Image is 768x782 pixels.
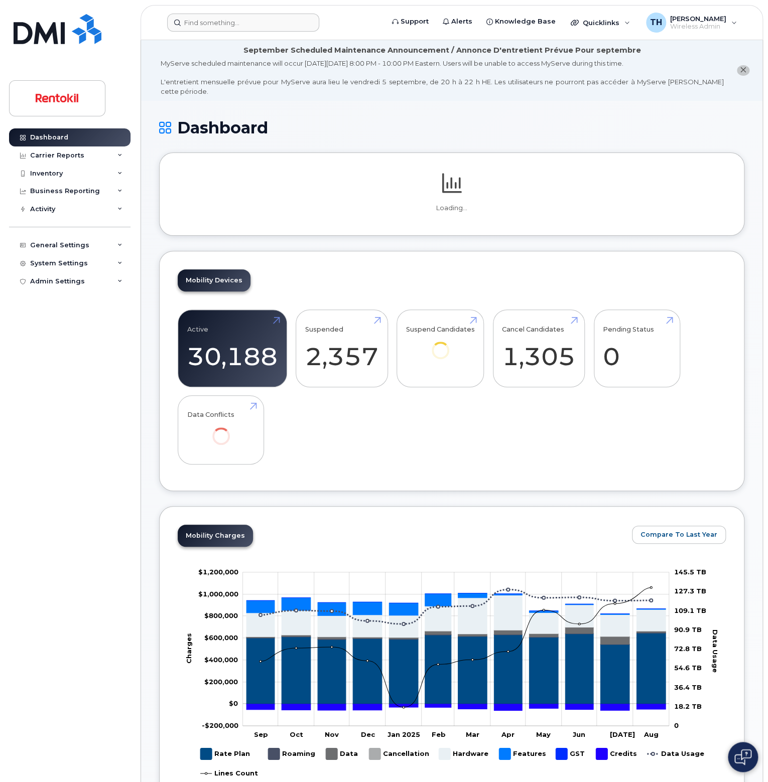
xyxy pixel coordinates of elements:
tspan: Feb [431,730,445,738]
g: $0 [204,678,238,686]
g: Credits [246,704,666,711]
tspan: Dec [360,730,375,738]
g: $0 [198,568,238,576]
tspan: $200,000 [204,678,238,686]
tspan: Data Usage [711,630,719,673]
tspan: 145.5 TB [674,568,706,576]
tspan: 127.3 TB [674,587,706,595]
g: Cancellation [369,744,429,763]
g: $0 [202,721,238,729]
tspan: Oct [289,730,303,738]
img: Open chat [734,749,751,765]
tspan: Mar [465,730,479,738]
tspan: -$200,000 [202,721,238,729]
tspan: $800,000 [204,611,238,619]
tspan: Jun [573,730,585,738]
button: close notification [737,65,749,76]
g: $0 [198,590,238,598]
g: $0 [204,634,238,642]
h1: Dashboard [159,119,744,136]
tspan: Charges [184,633,192,664]
tspan: $0 [229,699,238,707]
g: $0 [204,611,238,619]
g: Rate Plan [246,633,666,704]
tspan: 54.6 TB [674,664,702,672]
g: Features [246,593,666,616]
g: $0 [204,656,238,664]
tspan: 109.1 TB [674,606,706,614]
p: Loading... [178,204,726,213]
a: Mobility Devices [178,269,250,291]
button: Compare To Last Year [632,526,726,544]
g: Data [326,744,359,763]
tspan: 36.4 TB [674,683,702,691]
g: Data Usage [647,744,704,763]
g: Rate Plan [200,744,250,763]
tspan: $1,000,000 [198,590,238,598]
g: GST [556,744,586,763]
g: Roaming [268,744,316,763]
a: Active 30,188 [187,316,278,382]
g: Credits [596,744,637,763]
div: September Scheduled Maintenance Announcement / Annonce D'entretient Prévue Pour septembre [243,45,641,56]
tspan: Jan 2025 [387,730,420,738]
a: Suspend Candidates [406,316,475,373]
a: Mobility Charges [178,525,253,547]
g: Features [499,744,546,763]
tspan: [DATE] [609,730,634,738]
tspan: $600,000 [204,634,238,642]
g: Hardware [246,595,666,637]
tspan: 90.9 TB [674,625,702,634]
tspan: $1,200,000 [198,568,238,576]
a: Cancel Candidates 1,305 [502,316,575,382]
tspan: 0 [674,721,679,729]
tspan: Apr [501,730,515,738]
tspan: Nov [324,730,338,738]
a: Data Conflicts [187,401,255,458]
tspan: $400,000 [204,656,238,664]
tspan: Aug [643,730,658,738]
a: Pending Status 0 [603,316,671,382]
tspan: Sep [253,730,268,738]
g: Hardware [439,744,489,763]
tspan: May [536,730,551,738]
tspan: 72.8 TB [674,645,702,653]
a: Suspended 2,357 [305,316,378,382]
span: Compare To Last Year [641,530,717,539]
div: MyServe scheduled maintenance will occur [DATE][DATE] 8:00 PM - 10:00 PM Eastern. Users will be u... [161,59,724,96]
tspan: 18.2 TB [674,702,702,710]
